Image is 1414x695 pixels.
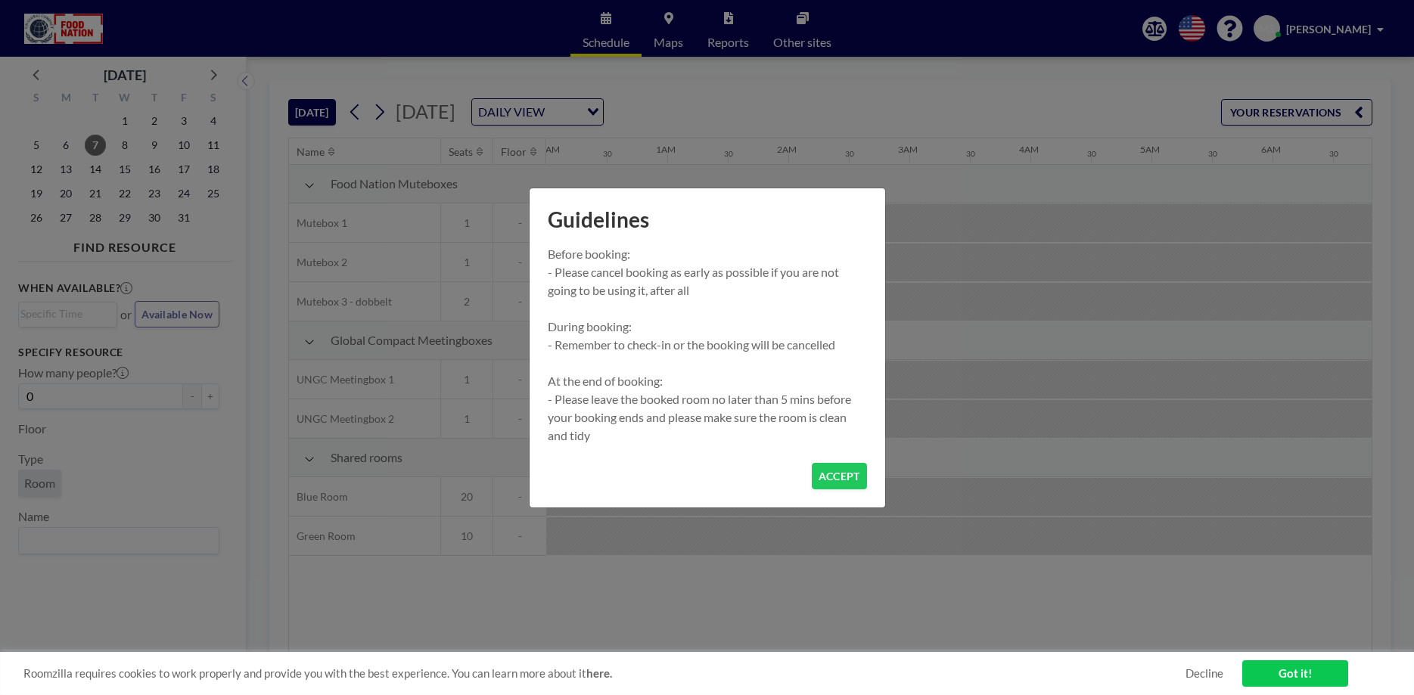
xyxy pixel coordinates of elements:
p: During booking: [548,318,867,336]
p: - Remember to check-in or the booking will be cancelled [548,336,867,354]
button: ACCEPT [812,463,867,489]
p: Before booking: [548,245,867,263]
span: Roomzilla requires cookies to work properly and provide you with the best experience. You can lea... [23,666,1186,681]
a: Decline [1186,666,1223,681]
p: - Please cancel booking as early as possible if you are not going to be using it, after all [548,263,867,299]
p: - Please leave the booked room no later than 5 mins before your booking ends and please make sure... [548,390,867,445]
h1: Guidelines [530,188,885,245]
p: At the end of booking: [548,372,867,390]
a: Got it! [1242,660,1348,687]
a: here. [586,666,612,680]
